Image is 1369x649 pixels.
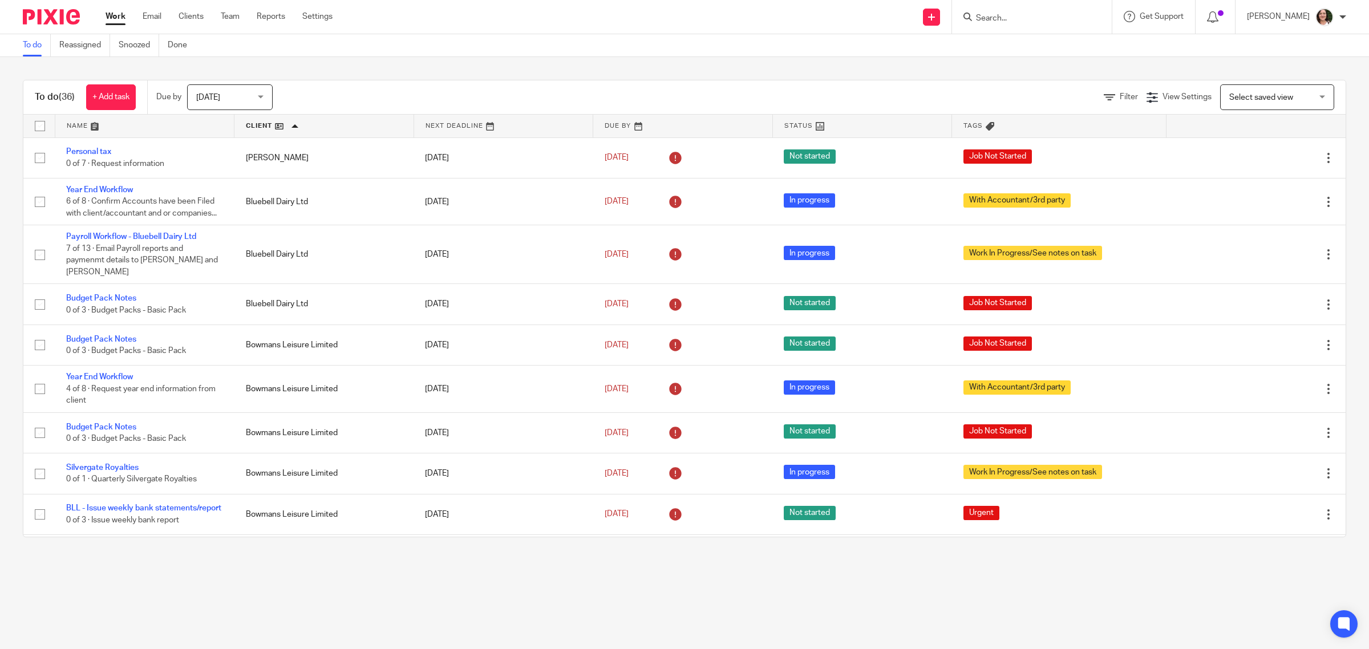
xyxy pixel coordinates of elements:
span: [DATE] [605,385,629,393]
span: Job Not Started [963,336,1032,351]
td: Bluebell Dairy Ltd [234,225,414,284]
a: Settings [302,11,333,22]
a: Work [106,11,125,22]
input: Search [975,14,1078,24]
td: [PERSON_NAME] [234,137,414,178]
span: Get Support [1140,13,1184,21]
span: Not started [784,506,836,520]
a: Year End Workflow [66,186,133,194]
span: 4 of 8 · Request year end information from client [66,385,216,405]
span: [DATE] [605,250,629,258]
a: BLL - Issue weekly bank statements/report [66,504,221,512]
span: Job Not Started [963,424,1032,439]
td: Bowmans Leisure Limited [234,494,414,534]
span: [DATE] [605,510,629,518]
span: [DATE] [605,429,629,437]
a: Year End Workflow [66,373,133,381]
td: [DATE] [414,412,593,453]
span: 0 of 7 · Request information [66,160,164,168]
td: [DATE] [414,494,593,534]
span: Work In Progress/See notes on task [963,465,1102,479]
span: 0 of 3 · Budget Packs - Basic Pack [66,347,186,355]
span: Not started [784,149,836,164]
td: Bowmans Leisure Limited [234,324,414,365]
a: Done [168,34,196,56]
span: 0 of 3 · Issue weekly bank report [66,516,179,524]
span: Select saved view [1229,94,1293,102]
span: [DATE] [605,154,629,162]
span: Urgent [963,506,999,520]
td: Bowmans Leisure Limited [234,453,414,494]
span: With Accountant/3rd party [963,380,1071,395]
span: 0 of 3 · Budget Packs - Basic Pack [66,306,186,314]
a: + Add task [86,84,136,110]
a: Budget Pack Notes [66,335,136,343]
td: [DATE] [414,178,593,225]
span: Not started [784,296,836,310]
a: Payroll Workflow - Bluebell Dairy Ltd [66,233,196,241]
span: Job Not Started [963,149,1032,164]
a: Snoozed [119,34,159,56]
span: With Accountant/3rd party [963,193,1071,208]
a: Silvergate Royalties [66,464,139,472]
img: Pixie [23,9,80,25]
span: Work In Progress/See notes on task [963,246,1102,260]
a: Personal tax [66,148,111,156]
p: [PERSON_NAME] [1247,11,1310,22]
span: [DATE] [196,94,220,102]
h1: To do [35,91,75,103]
td: Bowmans Leisure Limited [234,412,414,453]
td: Bluebell Dairy Ltd [234,284,414,324]
span: [DATE] [605,469,629,477]
img: me.jpg [1315,8,1334,26]
td: [DATE] [414,535,593,575]
span: Job Not Started [963,296,1032,310]
td: [DATE] [414,453,593,494]
span: [DATE] [605,197,629,205]
a: Budget Pack Notes [66,294,136,302]
span: In progress [784,380,835,395]
a: Team [221,11,240,22]
a: Reports [257,11,285,22]
a: Reassigned [59,34,110,56]
span: (36) [59,92,75,102]
span: 0 of 1 · Quarterly Silvergate Royalties [66,476,197,484]
td: [DATE] [414,366,593,412]
span: View Settings [1163,93,1212,101]
td: [DATE] [414,284,593,324]
p: Due by [156,91,181,103]
span: Not started [784,424,836,439]
a: Clients [179,11,204,22]
span: In progress [784,246,835,260]
td: [DATE] [414,137,593,178]
span: Tags [963,123,983,129]
a: Email [143,11,161,22]
td: Bowmans Leisure Limited [234,535,414,575]
td: Bluebell Dairy Ltd [234,178,414,225]
span: Not started [784,336,836,351]
span: 7 of 13 · Email Payroll reports and paymenmt details to [PERSON_NAME] and [PERSON_NAME] [66,245,218,276]
span: [DATE] [605,341,629,349]
td: [DATE] [414,225,593,284]
span: 6 of 8 · Confirm Accounts have been Filed with client/accountant and or companies... [66,198,217,218]
td: Bowmans Leisure Limited [234,366,414,412]
span: 0 of 3 · Budget Packs - Basic Pack [66,435,186,443]
td: [DATE] [414,324,593,365]
span: Filter [1120,93,1138,101]
span: In progress [784,465,835,479]
a: To do [23,34,51,56]
a: Budget Pack Notes [66,423,136,431]
span: [DATE] [605,300,629,308]
span: In progress [784,193,835,208]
